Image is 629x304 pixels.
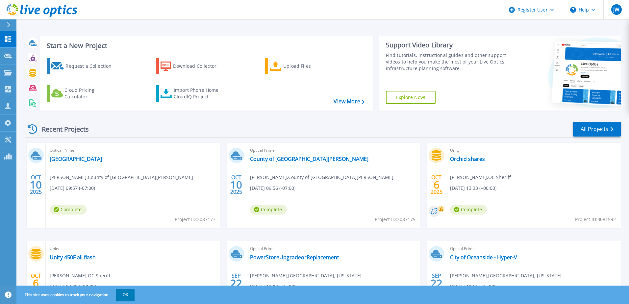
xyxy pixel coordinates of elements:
a: Explore Now! [386,91,436,104]
div: Find tutorials, instructional guides and other support videos to help you make the most of your L... [386,52,509,72]
span: [DATE] 09:56 (-07:00) [250,185,295,192]
span: Unity [50,245,216,252]
a: Unity 450F all flash [50,254,96,261]
div: Import Phone Home CloudIQ Project [174,87,225,100]
span: 10 [230,182,242,188]
span: Project ID: 3087177 [175,216,215,223]
span: This site uses cookies to track your navigation. [18,289,135,301]
span: Project ID: 3081592 [575,216,616,223]
span: [DATE] 09:57 (-07:00) [50,185,95,192]
span: Complete [450,205,487,215]
div: OCT 2025 [230,173,242,197]
a: Upload Files [265,58,339,74]
span: [PERSON_NAME] , OC Sheriff [50,272,110,279]
div: OCT 2025 [30,271,42,295]
span: Optical Prime [50,147,216,154]
span: 22 [431,280,442,286]
a: [GEOGRAPHIC_DATA] [50,156,102,162]
a: All Projects [573,122,621,137]
a: City of Oceanside - Hyper-V [450,254,517,261]
span: Project ID: 3087175 [375,216,415,223]
span: JW [613,7,619,12]
span: 6 [434,182,440,188]
span: [DATE] 13:28 (+00:00) [50,283,96,290]
span: 6 [33,280,39,286]
div: OCT 2025 [30,173,42,197]
span: [PERSON_NAME] , [GEOGRAPHIC_DATA], [US_STATE] [450,272,562,279]
div: Support Video Library [386,41,509,49]
span: Optical Prime [250,147,417,154]
a: PowerStoreUpgradeorReplacement [250,254,339,261]
div: SEP 2025 [430,271,443,295]
div: Upload Files [283,60,336,73]
span: [PERSON_NAME] , County of [GEOGRAPHIC_DATA][PERSON_NAME] [50,174,193,181]
div: Request a Collection [65,60,118,73]
a: Cloud Pricing Calculator [47,85,120,102]
span: Complete [250,205,287,215]
span: Optical Prime [250,245,417,252]
a: Download Collector [156,58,229,74]
a: View More [334,98,364,105]
div: Recent Projects [25,121,98,137]
a: County of [GEOGRAPHIC_DATA][PERSON_NAME] [250,156,368,162]
span: 10 [30,182,42,188]
span: [PERSON_NAME] , County of [GEOGRAPHIC_DATA][PERSON_NAME] [250,174,393,181]
span: [PERSON_NAME] , [GEOGRAPHIC_DATA], [US_STATE] [250,272,362,279]
span: Complete [50,205,87,215]
div: SEP 2025 [230,271,242,295]
div: Download Collector [173,60,226,73]
a: Request a Collection [47,58,120,74]
span: Unity [450,147,617,154]
span: 22 [230,280,242,286]
span: [PERSON_NAME] , OC Sheriff [450,174,511,181]
span: [DATE] 13:00 (-07:00) [250,283,295,290]
span: [DATE] 13:33 (+00:00) [450,185,496,192]
div: Cloud Pricing Calculator [64,87,117,100]
div: OCT 2025 [430,173,443,197]
h3: Start a New Project [47,42,364,49]
button: OK [116,289,135,301]
span: Optical Prime [450,245,617,252]
a: Orchid shares [450,156,485,162]
span: [DATE] 12:16 (-07:00) [450,283,495,290]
